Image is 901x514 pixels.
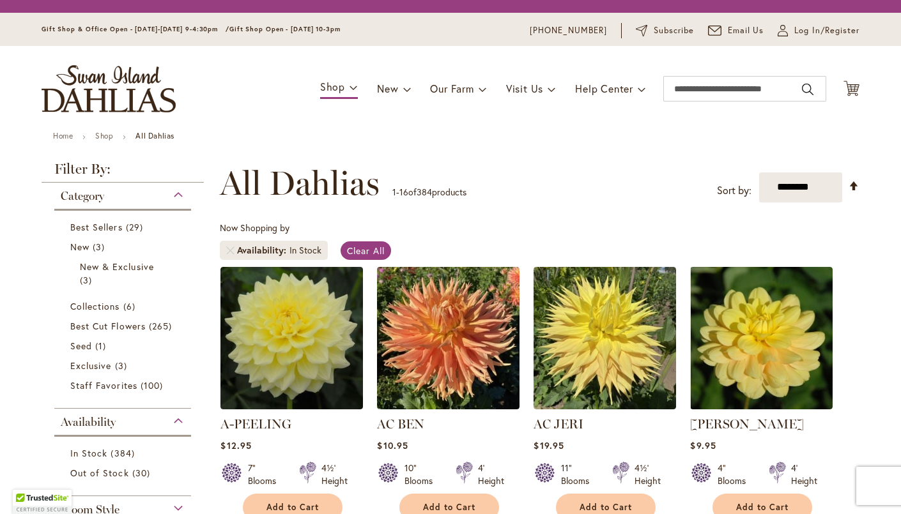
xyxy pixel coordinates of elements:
[690,400,833,412] a: AHOY MATEY
[220,222,289,234] span: Now Shopping by
[70,447,107,459] span: In Stock
[95,131,113,140] a: Shop
[708,24,764,37] a: Email Us
[220,416,291,432] a: A-PEELING
[10,469,45,504] iframe: Launch Accessibility Center
[266,502,319,513] span: Add to Cart
[289,244,321,257] div: In Stock
[115,359,130,372] span: 3
[791,462,817,487] div: 4' Height
[320,80,345,93] span: Shop
[690,416,804,432] a: [PERSON_NAME]
[794,24,859,37] span: Log In/Register
[126,220,146,234] span: 29
[728,24,764,37] span: Email Us
[61,415,116,429] span: Availability
[70,467,129,479] span: Out of Stock
[377,416,424,432] a: AC BEN
[42,25,229,33] span: Gift Shop & Office Open - [DATE]-[DATE] 9-4:30pm /
[534,400,676,412] a: AC Jeri
[654,24,694,37] span: Subscribe
[220,439,251,451] span: $12.95
[377,439,408,451] span: $10.95
[95,339,109,352] span: 1
[141,379,166,392] span: 100
[736,502,789,513] span: Add to Cart
[377,400,520,412] a: AC BEN
[690,439,716,451] span: $9.95
[478,462,504,487] div: 4' Height
[530,24,607,37] a: [PHONE_NUMBER]
[70,299,178,313] a: Collections
[220,267,363,409] img: A-Peeling
[690,267,833,409] img: AHOY MATEY
[636,24,694,37] a: Subscribe
[580,502,632,513] span: Add to Cart
[70,340,92,352] span: Seed
[70,466,178,480] a: Out of Stock 30
[377,82,398,95] span: New
[42,162,204,183] strong: Filter By:
[61,189,104,203] span: Category
[534,439,564,451] span: $19.95
[70,300,120,312] span: Collections
[321,462,348,487] div: 4½' Height
[70,446,178,460] a: In Stock 384
[237,244,289,257] span: Availability
[423,502,475,513] span: Add to Cart
[430,82,474,95] span: Our Farm
[341,241,391,260] a: Clear All
[135,131,174,140] strong: All Dahlias
[229,25,341,33] span: Gift Shop Open - [DATE] 10-3pm
[80,260,169,287] a: New &amp; Exclusive
[220,400,363,412] a: A-Peeling
[70,379,178,392] a: Staff Favorites
[123,299,139,313] span: 6
[70,359,111,372] span: Exclusive
[635,462,661,487] div: 4½' Height
[132,466,153,480] span: 30
[70,221,123,233] span: Best Sellers
[575,82,633,95] span: Help Center
[506,82,543,95] span: Visit Us
[561,462,597,487] div: 11" Blooms
[70,220,178,234] a: Best Sellers
[53,131,73,140] a: Home
[399,186,408,198] span: 16
[70,319,178,333] a: Best Cut Flowers
[347,245,385,257] span: Clear All
[42,65,176,112] a: store logo
[377,267,520,409] img: AC BEN
[70,379,137,391] span: Staff Favorites
[534,416,583,432] a: AC JERI
[70,240,178,253] a: New
[220,164,380,202] span: All Dahlias
[80,261,154,273] span: New & Exclusive
[404,462,440,487] div: 10" Blooms
[534,267,676,409] img: AC Jeri
[70,241,89,253] span: New
[392,186,396,198] span: 1
[70,320,146,332] span: Best Cut Flowers
[80,273,95,287] span: 3
[93,240,108,253] span: 3
[70,339,178,352] a: Seed
[778,24,859,37] a: Log In/Register
[717,179,751,202] label: Sort by:
[417,186,432,198] span: 384
[248,462,284,487] div: 7" Blooms
[718,462,753,487] div: 4" Blooms
[70,359,178,372] a: Exclusive
[111,446,137,460] span: 384
[149,319,175,333] span: 265
[392,182,466,202] p: - of products
[226,246,234,254] a: Remove Availability In Stock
